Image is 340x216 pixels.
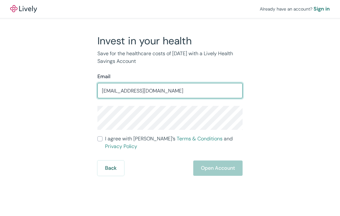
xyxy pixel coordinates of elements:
[97,34,243,47] h2: Invest in your health
[314,5,330,13] a: Sign in
[260,5,330,13] div: Already have an account?
[97,160,124,176] button: Back
[105,143,137,150] a: Privacy Policy
[97,73,110,80] label: Email
[10,5,37,13] a: LivelyLively
[105,135,243,150] span: I agree with [PERSON_NAME]’s and
[10,5,37,13] img: Lively
[177,135,223,142] a: Terms & Conditions
[97,50,243,65] p: Save for the healthcare costs of [DATE] with a Lively Health Savings Account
